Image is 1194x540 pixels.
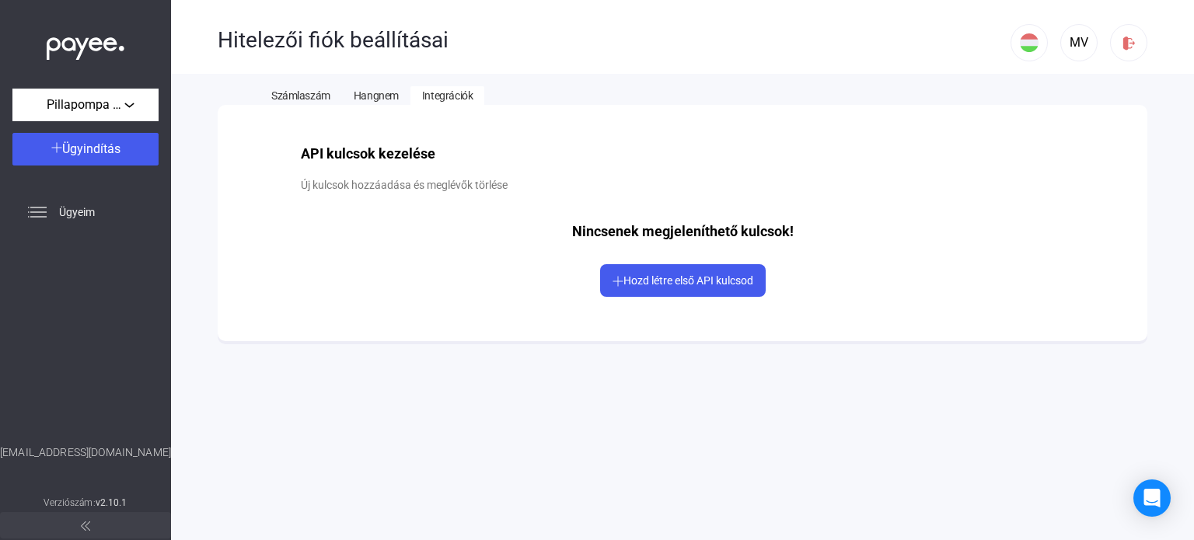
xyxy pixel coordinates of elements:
[285,129,1080,163] div: API kulcsok kezelése
[600,264,766,297] button: Hozd létre első API kulcsod
[623,275,753,287] span: Hozd létre első API kulcsod
[51,142,62,153] img: plus-white.svg
[47,29,124,61] img: white-payee-white-dot.svg
[1020,33,1039,52] img: HU
[96,497,127,508] strong: v2.10.1
[218,27,1011,54] div: Hitelezői fiók beállításai
[1066,33,1092,52] div: MV
[613,276,623,287] img: plus-white.svg
[1121,35,1137,51] img: logout-red
[422,89,473,102] span: Integrációk
[354,89,399,102] span: Hangnem
[1011,24,1048,61] button: HU
[285,176,1080,194] mat-card-subtitle: Új kulcsok hozzáadása és meglévők törlése
[557,207,809,256] div: Nincsenek megjeleníthető kulcsok!
[47,96,124,114] span: Pillapompa Kft.
[410,86,484,105] button: Integrációk
[81,521,90,531] img: arrow-double-left-grey.svg
[271,89,330,102] span: Számlaszám
[62,141,120,156] span: Ügyindítás
[12,89,159,121] button: Pillapompa Kft.
[1133,479,1171,517] div: Open Intercom Messenger
[59,203,95,221] span: Ügyeim
[12,133,159,165] button: Ügyindítás
[1060,24,1098,61] button: MV
[342,86,410,105] button: Hangnem
[28,203,47,221] img: list.svg
[260,86,342,105] button: Számlaszám
[1110,24,1147,61] button: logout-red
